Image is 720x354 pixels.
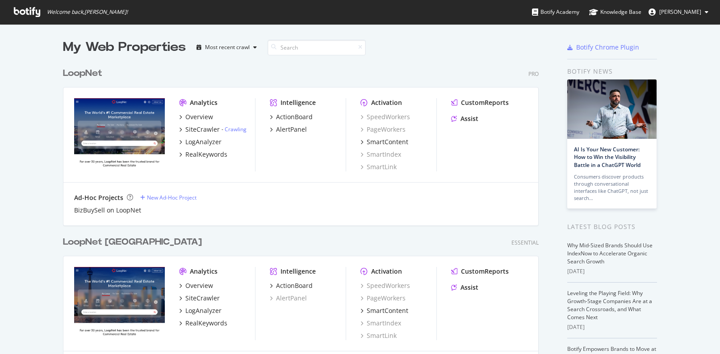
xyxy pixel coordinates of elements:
[528,70,539,78] div: Pro
[360,137,408,146] a: SmartContent
[360,294,406,303] a: PageWorkers
[451,98,509,107] a: CustomReports
[276,281,313,290] div: ActionBoard
[574,146,640,168] a: AI Is Your New Customer: How to Win the Visibility Battle in a ChatGPT World
[460,283,478,292] div: Assist
[511,239,539,246] div: Essential
[193,40,260,54] button: Most recent crawl
[63,38,186,56] div: My Web Properties
[63,236,202,249] div: LoopNet [GEOGRAPHIC_DATA]
[360,150,401,159] a: SmartIndex
[360,125,406,134] a: PageWorkers
[574,173,650,202] div: Consumers discover products through conversational interfaces like ChatGPT, not just search…
[567,289,652,321] a: Leveling the Playing Field: Why Growth-Stage Companies Are at a Search Crossroads, and What Comes...
[371,98,402,107] div: Activation
[270,281,313,290] a: ActionBoard
[360,331,397,340] a: SmartLink
[360,319,401,328] a: SmartIndex
[179,319,227,328] a: RealKeywords
[567,79,657,139] img: AI Is Your New Customer: How to Win the Visibility Battle in a ChatGPT World
[63,67,106,80] a: LoopNet
[567,267,657,275] div: [DATE]
[74,206,141,215] a: BizBuySell on LoopNet
[225,125,247,133] a: Crawling
[268,40,366,55] input: Search
[270,112,313,121] a: ActionBoard
[179,112,213,121] a: Overview
[567,323,657,331] div: [DATE]
[360,162,397,171] a: SmartLink
[185,281,213,290] div: Overview
[360,112,410,121] a: SpeedWorkers
[276,125,307,134] div: AlertPanel
[190,267,218,276] div: Analytics
[185,150,227,159] div: RealKeywords
[276,112,313,121] div: ActionBoard
[576,43,639,52] div: Botify Chrome Plugin
[270,294,307,303] a: AlertPanel
[589,8,641,17] div: Knowledge Base
[360,281,410,290] a: SpeedWorkers
[179,125,247,134] a: SiteCrawler- Crawling
[185,306,222,315] div: LogAnalyzer
[532,8,579,17] div: Botify Academy
[147,194,197,201] div: New Ad-Hoc Project
[185,137,222,146] div: LogAnalyzer
[460,114,478,123] div: Assist
[74,193,123,202] div: Ad-Hoc Projects
[179,150,227,159] a: RealKeywords
[451,114,478,123] a: Assist
[371,267,402,276] div: Activation
[185,125,220,134] div: SiteCrawler
[74,98,165,171] img: loopnet.com
[185,294,220,303] div: SiteCrawler
[567,222,657,232] div: Latest Blog Posts
[641,5,716,19] button: [PERSON_NAME]
[659,8,701,16] span: Tod Kuwahara
[140,194,197,201] a: New Ad-Hoc Project
[461,98,509,107] div: CustomReports
[360,306,408,315] a: SmartContent
[190,98,218,107] div: Analytics
[222,125,247,133] div: -
[185,112,213,121] div: Overview
[74,267,165,339] img: Loopnet.ca
[179,281,213,290] a: Overview
[367,137,408,146] div: SmartContent
[179,306,222,315] a: LogAnalyzer
[567,67,657,76] div: Botify news
[63,67,102,80] div: LoopNet
[280,267,316,276] div: Intelligence
[451,283,478,292] a: Assist
[567,43,639,52] a: Botify Chrome Plugin
[461,267,509,276] div: CustomReports
[63,236,205,249] a: LoopNet [GEOGRAPHIC_DATA]
[270,125,307,134] a: AlertPanel
[367,306,408,315] div: SmartContent
[567,242,653,265] a: Why Mid-Sized Brands Should Use IndexNow to Accelerate Organic Search Growth
[280,98,316,107] div: Intelligence
[185,319,227,328] div: RealKeywords
[205,45,250,50] div: Most recent crawl
[451,267,509,276] a: CustomReports
[179,294,220,303] a: SiteCrawler
[179,137,222,146] a: LogAnalyzer
[47,8,128,16] span: Welcome back, [PERSON_NAME] !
